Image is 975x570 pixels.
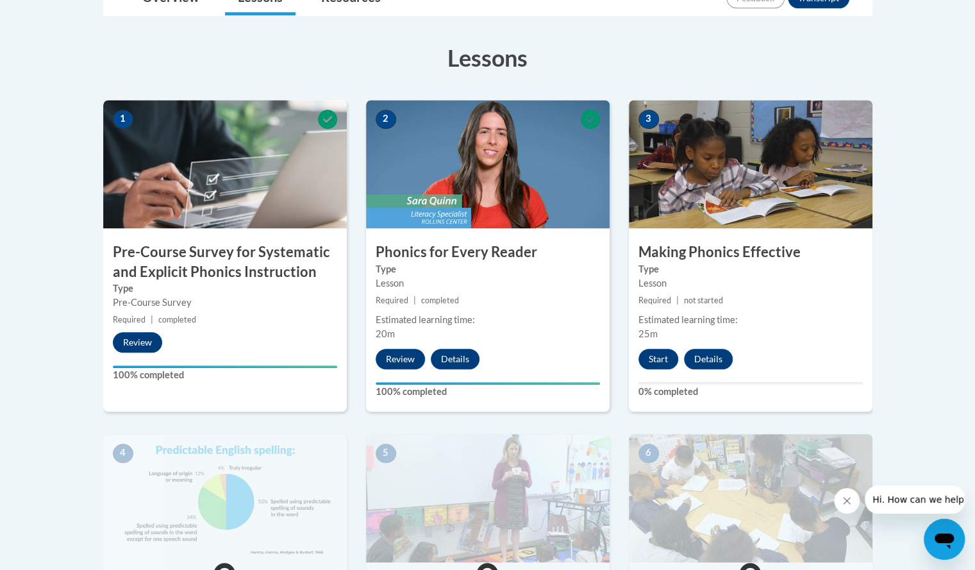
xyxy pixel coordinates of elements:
img: Course Image [629,434,872,562]
span: 25m [638,328,658,339]
button: Details [431,349,479,369]
label: 0% completed [638,385,863,399]
h3: Phonics for Every Reader [366,242,610,262]
img: Course Image [103,100,347,228]
span: 20m [376,328,395,339]
span: Required [376,296,408,305]
div: Your progress [376,382,600,385]
span: 5 [376,444,396,463]
iframe: Close message [834,488,860,514]
span: 3 [638,110,659,129]
img: Course Image [366,434,610,562]
span: Required [638,296,671,305]
div: Estimated learning time: [638,313,863,327]
img: Course Image [629,100,872,228]
span: | [151,315,153,324]
div: Lesson [376,276,600,290]
span: completed [158,315,196,324]
button: Review [113,332,162,353]
span: Required [113,315,146,324]
span: 6 [638,444,659,463]
iframe: Message from company [865,485,965,514]
label: Type [113,281,337,296]
span: | [676,296,679,305]
span: | [413,296,416,305]
span: not started [684,296,723,305]
h3: Lessons [103,42,872,74]
label: 100% completed [376,385,600,399]
h3: Pre-Course Survey for Systematic and Explicit Phonics Instruction [103,242,347,282]
span: Hi. How can we help? [8,9,104,19]
label: Type [376,262,600,276]
div: Your progress [113,365,337,368]
img: Course Image [103,434,347,562]
span: 1 [113,110,133,129]
div: Pre-Course Survey [113,296,337,310]
label: Type [638,262,863,276]
h3: Making Phonics Effective [629,242,872,262]
span: completed [421,296,459,305]
button: Review [376,349,425,369]
span: 4 [113,444,133,463]
div: Estimated learning time: [376,313,600,327]
div: Lesson [638,276,863,290]
iframe: Button to launch messaging window [924,519,965,560]
span: 2 [376,110,396,129]
label: 100% completed [113,368,337,382]
img: Course Image [366,100,610,228]
button: Details [684,349,733,369]
button: Start [638,349,678,369]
